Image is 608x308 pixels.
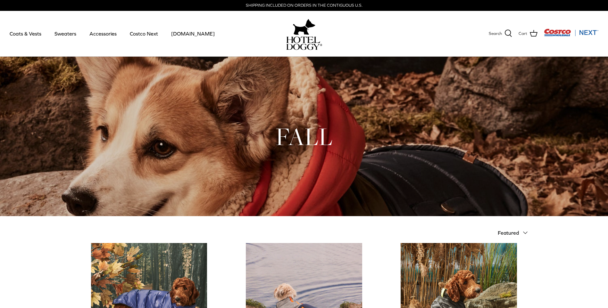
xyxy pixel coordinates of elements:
[286,36,322,50] img: hoteldoggycom
[498,226,532,240] button: Featured
[165,23,221,45] a: [DOMAIN_NAME]
[519,30,527,37] span: Cart
[77,121,532,152] h1: FALL
[84,23,122,45] a: Accessories
[49,23,82,45] a: Sweaters
[489,30,502,37] span: Search
[293,17,315,36] img: hoteldoggy.com
[544,33,598,37] a: Visit Costco Next
[4,23,47,45] a: Coats & Vests
[498,230,519,236] span: Featured
[124,23,164,45] a: Costco Next
[544,28,598,36] img: Costco Next
[286,17,322,50] a: hoteldoggy.com hoteldoggycom
[519,29,537,38] a: Cart
[489,29,512,38] a: Search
